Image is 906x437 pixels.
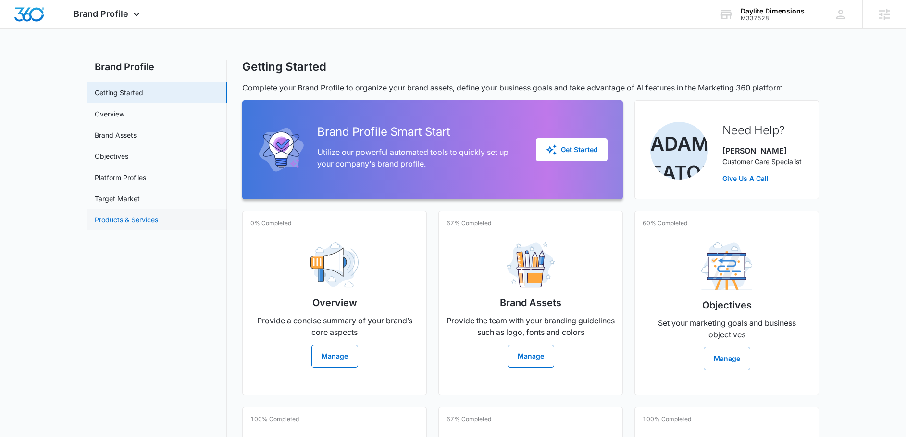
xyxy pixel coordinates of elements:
[704,347,750,370] button: Manage
[242,211,427,395] a: 0% CompletedOverviewProvide a concise summary of your brand’s core aspectsManage
[95,151,128,161] a: Objectives
[317,146,521,169] p: Utilize our powerful automated tools to quickly set up your company's brand profile.
[242,82,819,93] p: Complete your Brand Profile to organize your brand assets, define your business goals and take ad...
[722,173,802,183] a: Give Us A Call
[242,60,326,74] h1: Getting Started
[643,415,691,424] p: 100% Completed
[95,193,140,204] a: Target Market
[500,296,561,310] h2: Brand Assets
[447,315,615,338] p: Provide the team with your branding guidelines such as logo, fonts and colors
[95,88,143,98] a: Getting Started
[650,122,708,180] img: Adam Eaton
[447,415,491,424] p: 67% Completed
[74,9,128,19] span: Brand Profile
[95,172,146,182] a: Platform Profiles
[643,219,687,228] p: 60% Completed
[643,317,811,340] p: Set your marketing goals and business objectives
[438,211,623,395] a: 67% CompletedBrand AssetsProvide the team with your branding guidelines such as logo, fonts and c...
[741,7,805,15] div: account name
[447,219,491,228] p: 67% Completed
[87,60,227,74] h2: Brand Profile
[95,215,158,225] a: Products & Services
[250,315,419,338] p: Provide a concise summary of your brand’s core aspects
[250,415,299,424] p: 100% Completed
[317,123,521,141] h2: Brand Profile Smart Start
[95,130,137,140] a: Brand Assets
[722,156,802,167] p: Customer Care Specialist
[250,219,291,228] p: 0% Completed
[312,296,357,310] h2: Overview
[634,211,819,395] a: 60% CompletedObjectivesSet your marketing goals and business objectivesManage
[722,122,802,139] h2: Need Help?
[722,145,802,156] p: [PERSON_NAME]
[546,144,598,155] div: Get Started
[95,109,124,119] a: Overview
[311,345,358,368] button: Manage
[702,298,752,312] h2: Objectives
[508,345,554,368] button: Manage
[741,15,805,22] div: account id
[536,138,608,161] button: Get Started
